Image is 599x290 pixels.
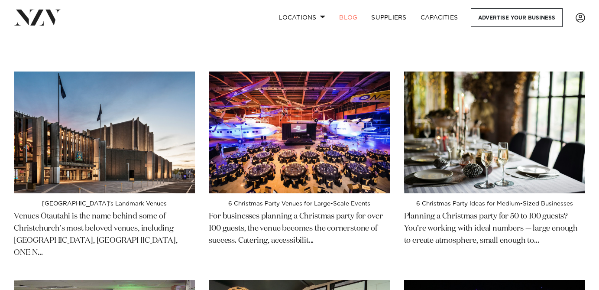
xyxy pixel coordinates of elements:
[209,200,390,207] h4: 6 Christmas Party Venues for Large-Scale Events
[14,10,61,25] img: nzv-logo.png
[14,200,195,207] h4: [GEOGRAPHIC_DATA]'s Landmark Venues
[332,8,364,27] a: BLOG
[14,72,195,270] a: Christchurch's Landmark Venues [GEOGRAPHIC_DATA]'s Landmark Venues Venues Ōtautahi is the name be...
[404,200,585,207] h4: 6 Christmas Party Ideas for Medium-Sized Businesses
[209,207,390,247] p: For businesses planning a Christmas party for over 100 guests, the venue becomes the cornerstone ...
[404,72,585,193] img: 6 Christmas Party Ideas for Medium-Sized Businesses
[209,72,390,193] img: 6 Christmas Party Venues for Large-Scale Events
[209,72,390,257] a: 6 Christmas Party Venues for Large-Scale Events 6 Christmas Party Venues for Large-Scale Events F...
[414,8,465,27] a: Capacities
[14,207,195,259] p: Venues Ōtautahi is the name behind some of Christchurch's most beloved venues, including [GEOGRAP...
[272,8,332,27] a: Locations
[471,8,563,27] a: Advertise your business
[404,72,585,257] a: 6 Christmas Party Ideas for Medium-Sized Businesses 6 Christmas Party Ideas for Medium-Sized Busi...
[14,72,195,193] img: Christchurch's Landmark Venues
[364,8,413,27] a: SUPPLIERS
[404,207,585,247] p: Planning a Christmas party for 50 to 100 guests? You’re working with ideal numbers — large enough...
